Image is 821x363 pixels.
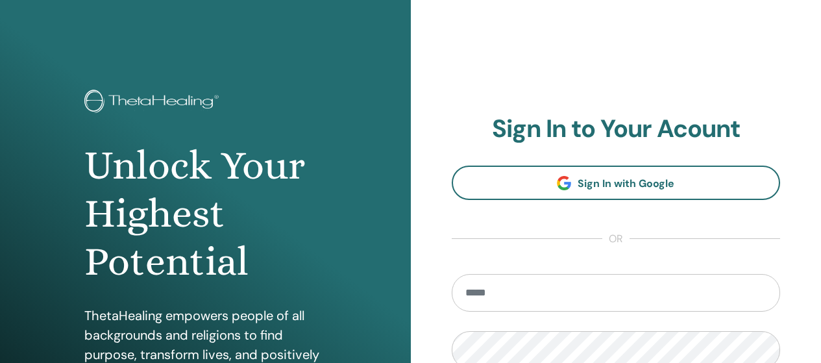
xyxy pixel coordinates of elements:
span: or [602,231,630,247]
h2: Sign In to Your Acount [452,114,781,144]
a: Sign In with Google [452,166,781,200]
h1: Unlock Your Highest Potential [84,142,326,286]
span: Sign In with Google [578,177,674,190]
